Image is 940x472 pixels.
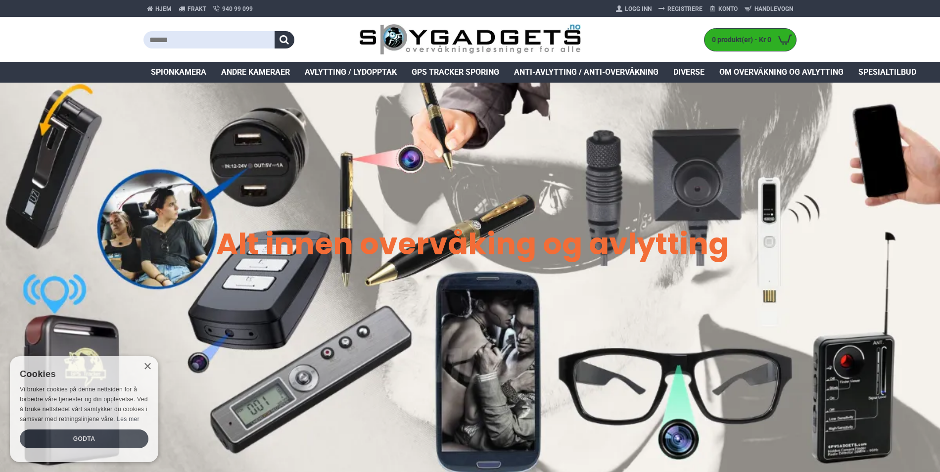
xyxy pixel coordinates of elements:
a: Om overvåkning og avlytting [712,62,851,83]
span: Diverse [673,66,705,78]
img: SpyGadgets.no [359,24,581,56]
a: Konto [706,1,741,17]
span: Avlytting / Lydopptak [305,66,397,78]
a: 0 produkt(er) - Kr 0 [705,29,796,51]
span: 940 99 099 [222,4,253,13]
a: Anti-avlytting / Anti-overvåkning [507,62,666,83]
a: Andre kameraer [214,62,297,83]
a: GPS Tracker Sporing [404,62,507,83]
a: Spionkamera [143,62,214,83]
a: Registrere [655,1,706,17]
a: Logg Inn [612,1,655,17]
span: Vi bruker cookies på denne nettsiden for å forbedre våre tjenester og din opplevelse. Ved å bruke... [20,386,148,422]
a: Handlevogn [741,1,797,17]
span: Handlevogn [754,4,793,13]
div: Cookies [20,364,142,385]
div: Close [143,363,151,371]
span: 0 produkt(er) - Kr 0 [705,35,774,45]
span: Logg Inn [625,4,652,13]
span: Frakt [188,4,206,13]
div: Godta [20,429,148,448]
span: Konto [718,4,738,13]
span: Andre kameraer [221,66,290,78]
span: Spesialtilbud [858,66,916,78]
a: Avlytting / Lydopptak [297,62,404,83]
span: Anti-avlytting / Anti-overvåkning [514,66,658,78]
a: Diverse [666,62,712,83]
span: Registrere [667,4,703,13]
a: Les mer, opens a new window [117,416,139,423]
span: Spionkamera [151,66,206,78]
span: Om overvåkning og avlytting [719,66,844,78]
span: GPS Tracker Sporing [412,66,499,78]
a: Spesialtilbud [851,62,924,83]
span: Hjem [155,4,172,13]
